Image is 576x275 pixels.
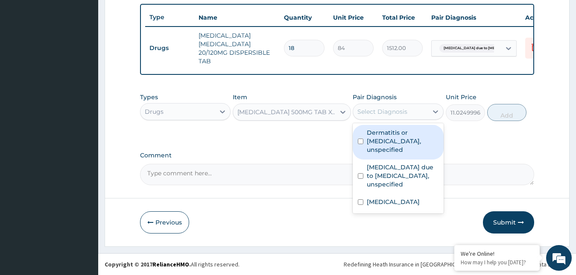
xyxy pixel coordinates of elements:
div: Select Diagnosis [357,107,407,116]
td: Drugs [145,40,194,56]
label: Types [140,94,158,101]
img: d_794563401_company_1708531726252_794563401 [16,43,35,64]
span: [MEDICAL_DATA] due to [MEDICAL_DATA] falc... [439,44,534,53]
button: Add [487,104,526,121]
th: Name [194,9,280,26]
strong: Copyright © 2017 . [105,260,191,268]
th: Quantity [280,9,329,26]
th: Unit Price [329,9,378,26]
button: Submit [483,211,534,234]
td: [MEDICAL_DATA] [MEDICAL_DATA] 20/120MG DISPERSIBLE TAB [194,27,280,70]
label: Unit Price [446,93,477,101]
th: Type [145,9,194,25]
div: Redefining Heath Insurance in [GEOGRAPHIC_DATA] using Telemedicine and Data Science! [344,260,570,269]
div: Drugs [145,107,164,116]
label: Pair Diagnosis [353,93,397,101]
th: Actions [521,9,564,26]
th: Pair Diagnosis [427,9,521,26]
label: [MEDICAL_DATA] due to [MEDICAL_DATA], unspecified [367,163,439,189]
label: Item [233,93,247,101]
label: [MEDICAL_DATA] [367,198,420,206]
footer: All rights reserved. [98,253,576,275]
div: We're Online! [461,250,533,257]
textarea: Type your message and hit 'Enter' [4,184,163,214]
label: Dermatitis or [MEDICAL_DATA], unspecified [367,128,439,154]
div: Minimize live chat window [140,4,161,25]
p: How may I help you today? [461,259,533,266]
label: Comment [140,152,535,159]
span: We're online! [50,83,118,169]
div: Chat with us now [44,48,143,59]
button: Previous [140,211,189,234]
a: RelianceHMO [152,260,189,268]
th: Total Price [378,9,427,26]
div: [MEDICAL_DATA] 500MG TAB X 1000 [237,108,336,116]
